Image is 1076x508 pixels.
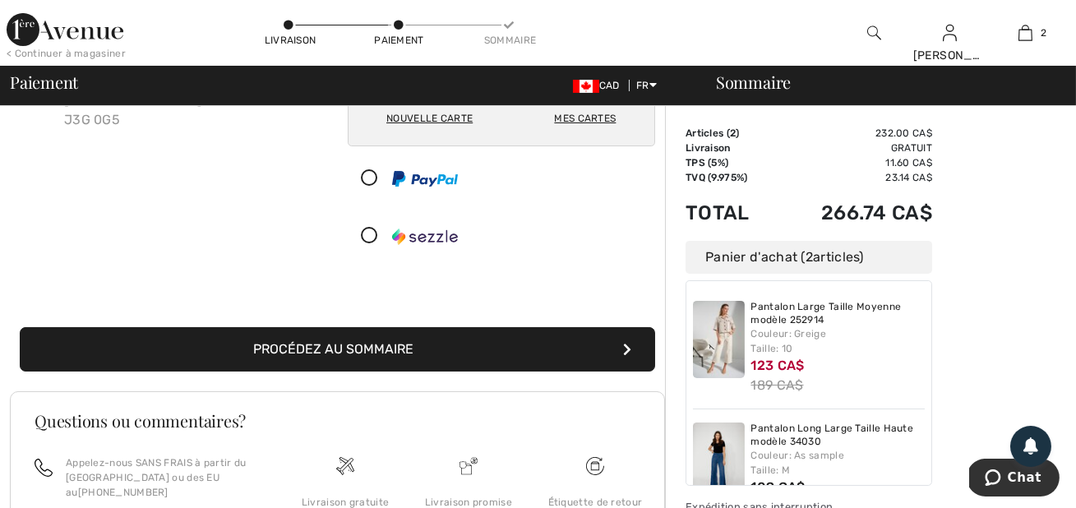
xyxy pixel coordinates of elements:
td: TPS (5%) [686,155,775,170]
td: Livraison [686,141,775,155]
a: Se connecter [943,25,957,40]
span: 2 [730,127,736,139]
span: 109 CA$ [751,479,806,495]
div: < Continuer à magasiner [7,46,126,61]
img: Livraison gratuite dès 99$ [336,457,354,475]
td: 232.00 CA$ [775,126,932,141]
div: Livraison [265,33,314,48]
td: 23.14 CA$ [775,170,932,185]
div: Couleur: As sample Taille: M [751,448,926,478]
div: Sommaire [696,74,1066,90]
s: 189 CA$ [751,377,804,393]
div: Paiement [374,33,423,48]
td: Articles ( ) [686,126,775,141]
div: Sommaire [484,33,533,48]
a: 2 [988,23,1062,43]
iframe: Ouvre un widget dans lequel vous pouvez chatter avec l’un de nos agents [969,459,1060,500]
img: recherche [867,23,881,43]
td: 266.74 CA$ [775,185,932,241]
img: Canadian Dollar [573,80,599,93]
h3: Questions ou commentaires? [35,413,640,429]
td: 11.60 CA$ [775,155,932,170]
a: Pantalon Long Large Taille Haute modèle 34030 [751,423,926,448]
span: FR [636,80,657,91]
div: Panier d'achat ( articles) [686,241,932,274]
img: Pantalon Long Large Taille Haute modèle 34030 [693,423,745,500]
span: Paiement [10,74,78,90]
a: [PHONE_NUMBER] [78,487,169,498]
div: Mes cartes [554,104,616,132]
img: call [35,459,53,477]
a: Pantalon Large Taille Moyenne modèle 252914 [751,301,926,326]
img: Sezzle [392,229,458,245]
img: Livraison promise sans frais de dédouanement surprise&nbsp;! [459,457,478,475]
div: [PERSON_NAME] [913,47,987,64]
img: Livraison gratuite dès 99$ [586,457,604,475]
span: 2 [1041,25,1046,40]
img: Mes infos [943,23,957,43]
span: 2 [806,249,813,265]
td: Gratuit [775,141,932,155]
button: Procédez au sommaire [20,327,655,372]
div: Couleur: Greige Taille: 10 [751,326,926,356]
span: CAD [573,80,626,91]
img: 1ère Avenue [7,13,123,46]
span: 123 CA$ [751,358,805,373]
p: Appelez-nous SANS FRAIS à partir du [GEOGRAPHIC_DATA] ou des EU au [66,455,264,500]
td: Total [686,185,775,241]
img: Mon panier [1018,23,1032,43]
img: PayPal [392,171,458,187]
td: TVQ (9.975%) [686,170,775,185]
div: Nouvelle carte [386,104,473,132]
img: Pantalon Large Taille Moyenne modèle 252914 [693,301,745,378]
